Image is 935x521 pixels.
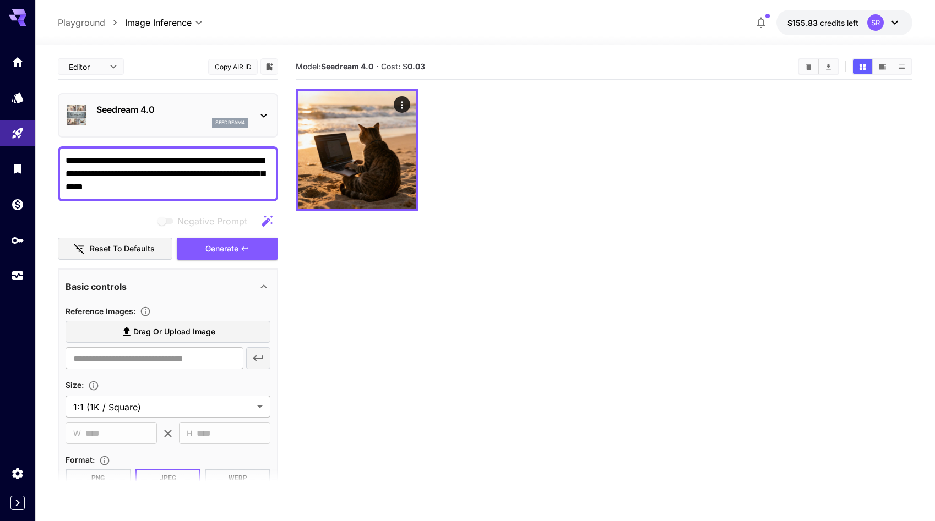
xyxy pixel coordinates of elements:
span: credits left [820,18,858,28]
button: Copy AIR ID [208,59,258,75]
div: Playground [11,127,24,140]
span: Generate [205,242,238,256]
p: seedream4 [215,119,245,127]
button: Expand sidebar [10,496,25,510]
span: Format : [66,455,95,464]
div: Home [11,55,24,69]
button: Show media in grid view [853,59,872,74]
div: Actions [393,96,410,113]
button: $155.82777SR [776,10,912,35]
div: Wallet [11,198,24,211]
div: Clear AllDownload All [798,58,839,75]
nav: breadcrumb [58,16,125,29]
div: $155.82777 [787,17,858,29]
button: Add to library [264,60,274,73]
span: Size : [66,380,84,390]
span: Model: [296,62,373,71]
span: W [73,427,81,440]
span: Editor [69,61,103,73]
b: Seedream 4.0 [321,62,373,71]
button: Choose the file format for the output image. [95,455,115,466]
button: Show media in list view [892,59,911,74]
div: Basic controls [66,273,270,300]
div: SR [867,14,884,31]
img: 2Q== [298,91,416,209]
div: Show media in grid viewShow media in video viewShow media in list view [852,58,912,75]
button: Show media in video view [873,59,892,74]
button: Download All [819,59,838,74]
div: Settings [11,467,24,480]
p: Basic controls [66,280,127,293]
a: Playground [58,16,105,29]
label: Drag or upload image [66,321,270,343]
b: 0.03 [407,62,425,71]
div: Library [11,162,24,176]
button: Clear All [799,59,818,74]
p: Seedream 4.0 [96,103,248,116]
span: Negative prompts are not compatible with the selected model. [155,214,256,228]
span: Drag or upload image [133,325,215,339]
span: 1:1 (1K / Square) [73,401,253,414]
div: Seedream 4.0seedream4 [66,98,270,132]
button: Reset to defaults [58,238,172,260]
span: Reference Images : [66,306,135,316]
p: · [376,60,379,73]
span: Image Inference [125,16,192,29]
button: Upload a reference image to guide the result. This is needed for Image-to-Image or Inpainting. Su... [135,306,155,317]
span: Negative Prompt [177,215,247,228]
div: Usage [11,269,24,283]
div: API Keys [11,233,24,247]
span: Cost: $ [381,62,425,71]
button: Generate [177,238,278,260]
div: Models [11,91,24,105]
button: Adjust the dimensions of the generated image by specifying its width and height in pixels, or sel... [84,380,104,391]
span: H [187,427,192,440]
span: $155.83 [787,18,820,28]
